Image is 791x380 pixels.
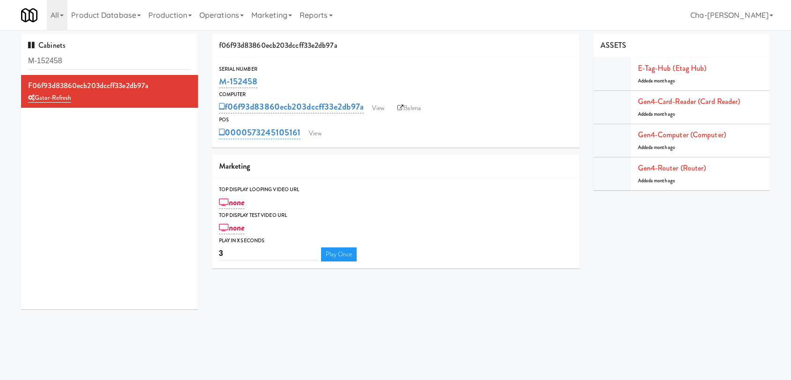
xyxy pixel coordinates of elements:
span: Added [638,144,675,151]
a: f06f93d83860ecb203dccff33e2db97a [219,100,364,113]
span: Added [638,177,675,184]
a: Balena [393,101,425,115]
div: Top Display Looping Video Url [219,185,572,194]
a: none [219,221,245,234]
div: Top Display Test Video Url [219,211,572,220]
span: Marketing [219,161,250,171]
div: Serial Number [219,65,572,74]
span: Added [638,111,675,118]
li: f06f93d83860ecb203dccff33e2db97aGator-Refresh [21,75,198,108]
a: M-152458 [219,75,258,88]
a: Gator-Refresh [28,93,71,103]
span: a month ago [651,144,675,151]
div: f06f93d83860ecb203dccff33e2db97a [212,34,579,58]
a: E-tag-hub (Etag Hub) [638,63,707,74]
div: POS [219,115,572,125]
a: Gen4-card-reader (Card Reader) [638,96,740,107]
div: f06f93d83860ecb203dccff33e2db97a [28,79,191,93]
a: none [219,196,245,209]
a: Gen4-router (Router) [638,163,706,173]
a: View [367,101,389,115]
a: Play Once [321,247,357,261]
img: Micromart [21,7,37,23]
span: Added [638,77,675,84]
span: ASSETS [601,40,627,51]
input: Search cabinets [28,52,191,70]
span: a month ago [651,111,675,118]
div: Computer [219,90,572,99]
span: a month ago [651,177,675,184]
span: Cabinets [28,40,66,51]
a: 0000573245105161 [219,126,301,139]
div: Play in X seconds [219,236,572,246]
span: a month ago [651,77,675,84]
a: View [304,127,326,141]
a: Gen4-computer (Computer) [638,129,726,140]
